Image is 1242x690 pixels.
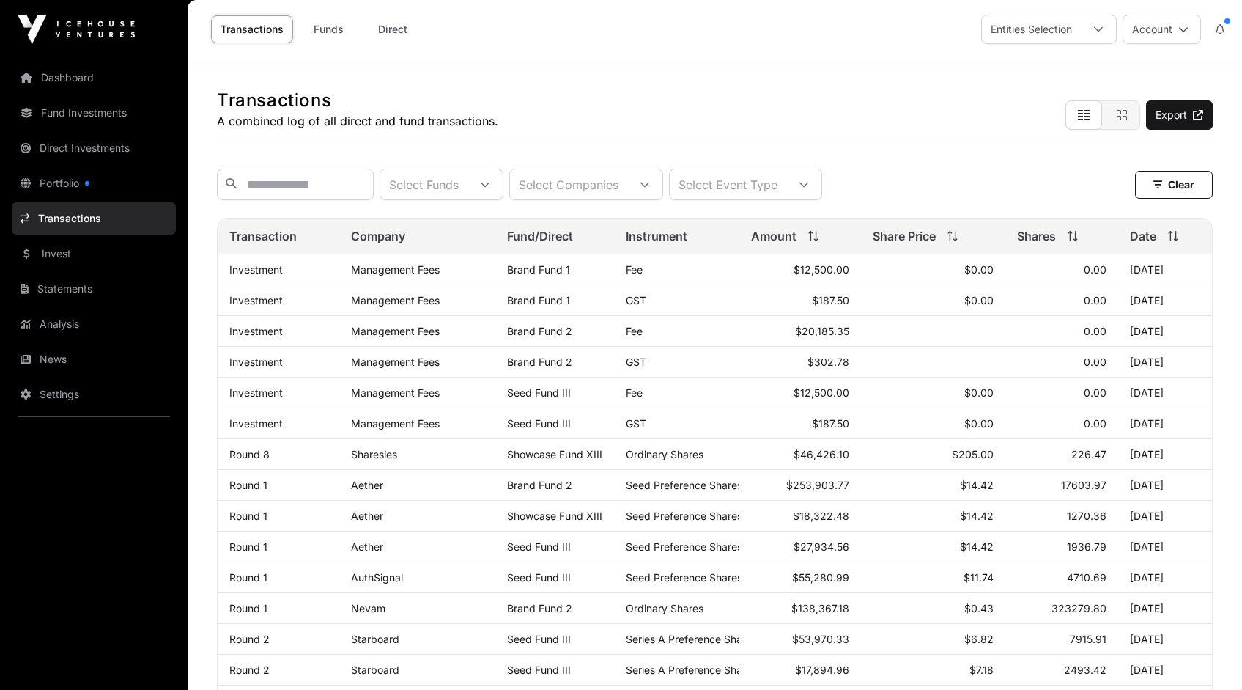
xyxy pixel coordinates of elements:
span: Seed Preference Shares [626,510,742,522]
span: $6.82 [964,633,994,645]
span: $7.18 [969,664,994,676]
a: Brand Fund 2 [507,479,572,491]
span: Fund/Direct [507,227,573,245]
span: 7915.91 [1070,633,1106,645]
a: Round 1 [229,510,267,522]
span: 0.00 [1084,294,1106,307]
span: Fee [626,386,643,399]
td: $187.50 [739,408,861,439]
td: $302.78 [739,347,861,378]
a: Seed Fund III [507,417,571,430]
img: Icehouse Ventures Logo [18,15,135,44]
a: Round 8 [229,448,270,460]
span: Series A Preference Shares [626,664,757,676]
p: Management Fees [351,356,484,368]
span: 0.00 [1084,263,1106,276]
span: GST [626,294,646,307]
a: Showcase Fund XIII [507,510,602,522]
a: Investment [229,294,283,307]
h1: Transactions [217,89,498,112]
td: $55,280.99 [739,562,861,593]
a: Statements [12,273,176,305]
td: [DATE] [1118,378,1212,408]
div: Select Funds [380,169,467,199]
span: Seed Preference Shares [626,571,742,584]
a: Seed Fund III [507,386,571,399]
td: [DATE] [1118,655,1212,686]
td: $53,970.33 [739,624,861,655]
td: [DATE] [1118,593,1212,624]
a: Brand Fund 2 [507,325,572,337]
td: [DATE] [1118,254,1212,285]
span: Shares [1017,227,1056,245]
td: [DATE] [1118,285,1212,316]
a: Direct [363,15,422,43]
a: Investment [229,356,283,368]
p: Management Fees [351,386,484,399]
a: Seed Fund III [507,540,571,553]
a: Seed Fund III [507,571,571,584]
td: [DATE] [1118,439,1212,470]
span: $0.00 [964,386,994,399]
span: Ordinary Shares [626,448,703,460]
a: Round 1 [229,602,267,614]
span: Ordinary Shares [626,602,703,614]
span: $205.00 [952,448,994,460]
td: [DATE] [1118,562,1212,593]
span: $0.00 [964,263,994,276]
a: Aether [351,479,383,491]
a: Showcase Fund XIII [507,448,602,460]
td: $20,185.35 [739,316,861,347]
a: Fund Investments [12,97,176,129]
a: Transactions [211,15,293,43]
a: Aether [351,540,383,553]
span: 0.00 [1084,417,1106,430]
span: 0.00 [1084,325,1106,337]
button: Account [1123,15,1201,44]
a: Funds [299,15,358,43]
a: Round 1 [229,479,267,491]
a: Portfolio [12,167,176,199]
a: Export [1146,100,1213,130]
a: Round 2 [229,633,270,645]
span: 0.00 [1084,386,1106,399]
a: Investment [229,263,283,276]
td: [DATE] [1118,470,1212,501]
td: $18,322.48 [739,501,861,532]
a: Dashboard [12,62,176,94]
a: Nevam [351,602,385,614]
span: Fee [626,263,643,276]
span: $11.74 [964,571,994,584]
td: $253,903.77 [739,470,861,501]
a: Brand Fund 2 [507,356,572,368]
span: 2493.42 [1064,664,1106,676]
span: Instrument [626,227,687,245]
td: [DATE] [1118,316,1212,347]
span: Seed Preference Shares [626,540,742,553]
a: Starboard [351,633,399,645]
div: Chat Widget [1169,620,1242,690]
p: Management Fees [351,417,484,430]
span: 323279.80 [1051,602,1106,614]
td: $46,426.10 [739,439,861,470]
a: Transactions [12,202,176,235]
span: $0.00 [964,417,994,430]
a: Aether [351,510,383,522]
a: AuthSignal [351,571,403,584]
span: GST [626,356,646,368]
span: $14.42 [960,479,994,491]
span: 1936.79 [1067,540,1106,553]
a: Brand Fund 2 [507,602,572,614]
span: Amount [751,227,796,245]
span: Date [1130,227,1156,245]
span: Fee [626,325,643,337]
p: Management Fees [351,294,484,307]
p: Management Fees [351,263,484,276]
span: 17603.97 [1061,479,1106,491]
span: 226.47 [1071,448,1106,460]
div: Entities Selection [982,15,1081,43]
a: Round 2 [229,664,270,676]
a: Settings [12,378,176,411]
td: $187.50 [739,285,861,316]
span: $0.43 [964,602,994,614]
